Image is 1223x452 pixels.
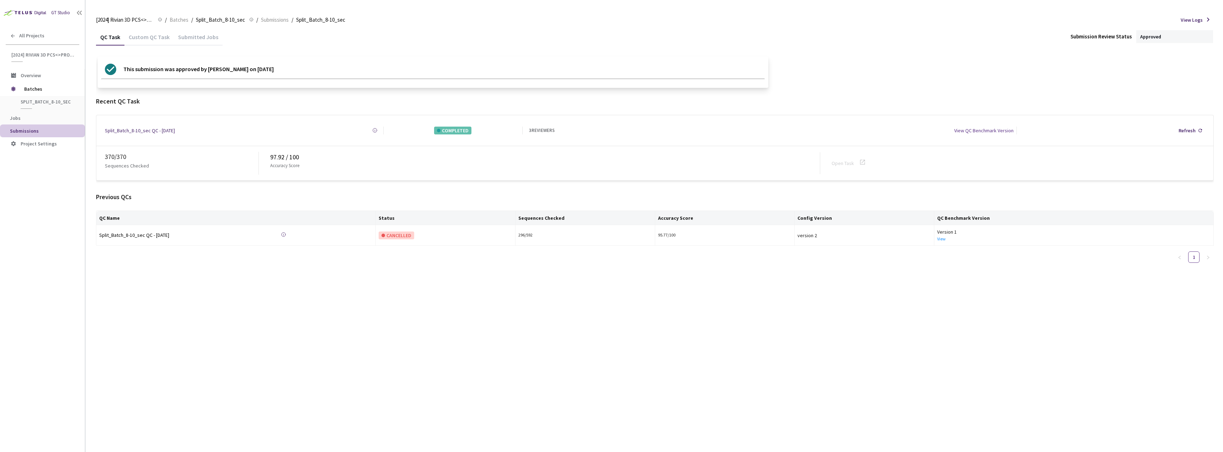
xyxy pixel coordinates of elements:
li: Next Page [1202,251,1214,263]
p: This submission was approved by [PERSON_NAME] on [DATE] [123,64,274,75]
div: 370 / 370 [105,152,258,162]
button: left [1174,251,1185,263]
div: Recent QC Task [96,96,1214,106]
li: 1 [1188,251,1200,263]
div: CANCELLED [379,232,414,239]
div: COMPLETED [434,127,471,134]
span: [2024] Rivian 3D PCS<>Production [96,16,154,24]
a: View [937,236,946,241]
a: 1 [1189,252,1199,262]
span: left [1177,255,1182,260]
li: / [165,16,167,24]
li: / [256,16,258,24]
li: / [292,16,293,24]
th: Config Version [795,211,934,225]
div: GT Studio [51,9,70,16]
div: 296 / 592 [518,232,652,239]
div: Submitted Jobs [174,33,223,46]
a: Batches [168,16,190,23]
span: Submissions [10,128,39,134]
a: Open Task [832,160,854,166]
div: Refresh [1179,127,1196,134]
th: QC Name [96,211,376,225]
p: Sequences Checked [105,162,149,170]
th: QC Benchmark Version [934,211,1214,225]
span: Split_Batch_8-10_sec [296,16,345,24]
th: Status [376,211,516,225]
span: Submissions [261,16,289,24]
a: Split_Batch_8-10_sec QC - [DATE] [99,231,199,239]
div: 97.92 / 100 [270,152,820,162]
div: Submission Review Status [1070,32,1132,41]
div: Version 1 [937,228,1211,236]
span: [2024] Rivian 3D PCS<>Production [11,52,75,58]
span: Jobs [10,115,21,121]
button: right [1202,251,1214,263]
div: 3 REVIEWERS [529,127,555,134]
a: Submissions [260,16,290,23]
div: Previous QCs [96,192,1214,202]
a: Split_Batch_8-10_sec QC - [DATE] [105,127,175,134]
span: right [1206,255,1210,260]
span: All Projects [19,33,44,39]
th: Sequences Checked [516,211,655,225]
span: Split_Batch_8-10_sec [21,99,73,105]
li: Previous Page [1174,251,1185,263]
span: Batches [170,16,188,24]
th: Accuracy Score [655,211,795,225]
span: View Logs [1181,16,1203,24]
div: Custom QC Task [124,33,174,46]
div: QC Task [96,33,124,46]
div: 95.77/100 [658,232,792,239]
span: Split_Batch_8-10_sec [196,16,245,24]
span: Overview [21,72,41,79]
li: / [191,16,193,24]
span: Project Settings [21,140,57,147]
p: Accuracy Score [270,162,299,169]
div: View QC Benchmark Version [954,127,1014,134]
span: Batches [24,82,73,96]
div: version 2 [797,232,931,239]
